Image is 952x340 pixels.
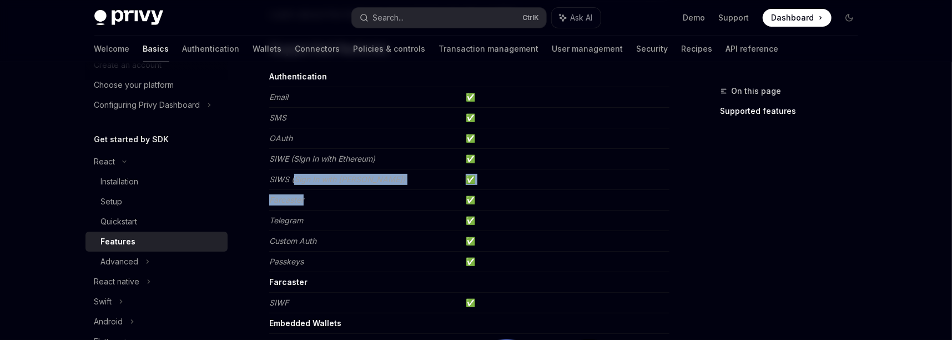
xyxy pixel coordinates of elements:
[94,155,115,168] div: React
[461,252,669,272] td: ✅
[85,232,228,252] a: Features
[352,8,546,28] button: Search...CtrlK
[461,149,669,169] td: ✅
[101,255,139,268] div: Advanced
[269,298,289,307] em: SIWF
[85,75,228,95] a: Choose your platform
[85,192,228,212] a: Setup
[269,195,304,204] em: Farcaster
[269,133,293,143] em: OAuth
[85,172,228,192] a: Installation
[571,12,593,23] span: Ask AI
[94,36,130,62] a: Welcome
[143,36,169,62] a: Basics
[94,295,112,308] div: Swift
[721,102,867,120] a: Supported features
[94,315,123,328] div: Android
[772,12,814,23] span: Dashboard
[461,169,669,190] td: ✅
[269,154,375,163] em: SIWE (Sign In with Ethereum)
[269,113,286,122] em: SMS
[295,36,340,62] a: Connectors
[94,10,163,26] img: dark logo
[373,11,404,24] div: Search...
[85,212,228,232] a: Quickstart
[840,9,858,27] button: Toggle dark mode
[461,128,669,149] td: ✅
[461,87,669,108] td: ✅
[269,236,316,246] em: Custom Auth
[183,36,240,62] a: Authentication
[269,257,304,266] em: Passkeys
[101,195,123,208] div: Setup
[552,8,601,28] button: Ask AI
[94,133,169,146] h5: Get started by SDK
[94,275,140,288] div: React native
[101,235,136,248] div: Features
[637,36,668,62] a: Security
[269,72,327,81] strong: Authentication
[94,98,200,112] div: Configuring Privy Dashboard
[269,277,308,287] strong: Farcaster
[354,36,426,62] a: Policies & controls
[461,108,669,128] td: ✅
[726,36,779,62] a: API reference
[461,293,669,313] td: ✅
[269,174,405,184] em: SIWS (Sign In with [PERSON_NAME])
[683,12,706,23] a: Demo
[269,318,341,328] strong: Embedded Wallets
[461,211,669,231] td: ✅
[552,36,623,62] a: User management
[269,92,288,102] em: Email
[682,36,713,62] a: Recipes
[269,216,303,225] em: Telegram
[101,215,138,228] div: Quickstart
[461,190,669,211] td: ✅
[461,231,669,252] td: ✅
[732,84,782,98] span: On this page
[439,36,539,62] a: Transaction management
[94,78,174,92] div: Choose your platform
[719,12,749,23] a: Support
[523,13,540,22] span: Ctrl K
[101,175,139,188] div: Installation
[253,36,282,62] a: Wallets
[763,9,832,27] a: Dashboard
